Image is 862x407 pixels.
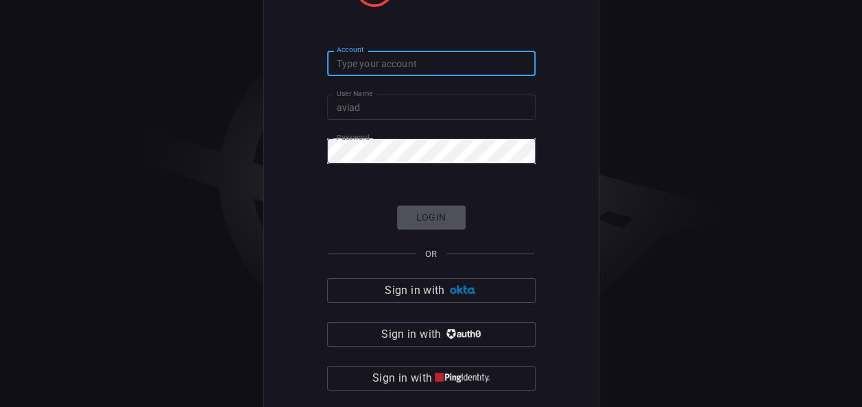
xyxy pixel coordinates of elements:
[444,329,481,339] img: vP8Hhh4KuCH8AavWKdZY7RZgAAAAASUVORK5CYII=
[381,325,441,344] span: Sign in with
[337,45,364,55] label: Account
[337,88,372,99] label: User Name
[327,95,536,120] input: Type your user name
[448,285,477,295] img: Ad5vKXme8s1CQAAAABJRU5ErkJggg==
[372,369,432,388] span: Sign in with
[385,281,444,300] span: Sign in with
[327,278,536,303] button: Sign in with
[425,249,437,259] span: OR
[327,366,536,391] button: Sign in with
[337,132,370,143] label: Password
[435,373,490,383] img: quu4iresuhQAAAABJRU5ErkJggg==
[327,322,536,347] button: Sign in with
[327,51,536,76] input: Type your account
